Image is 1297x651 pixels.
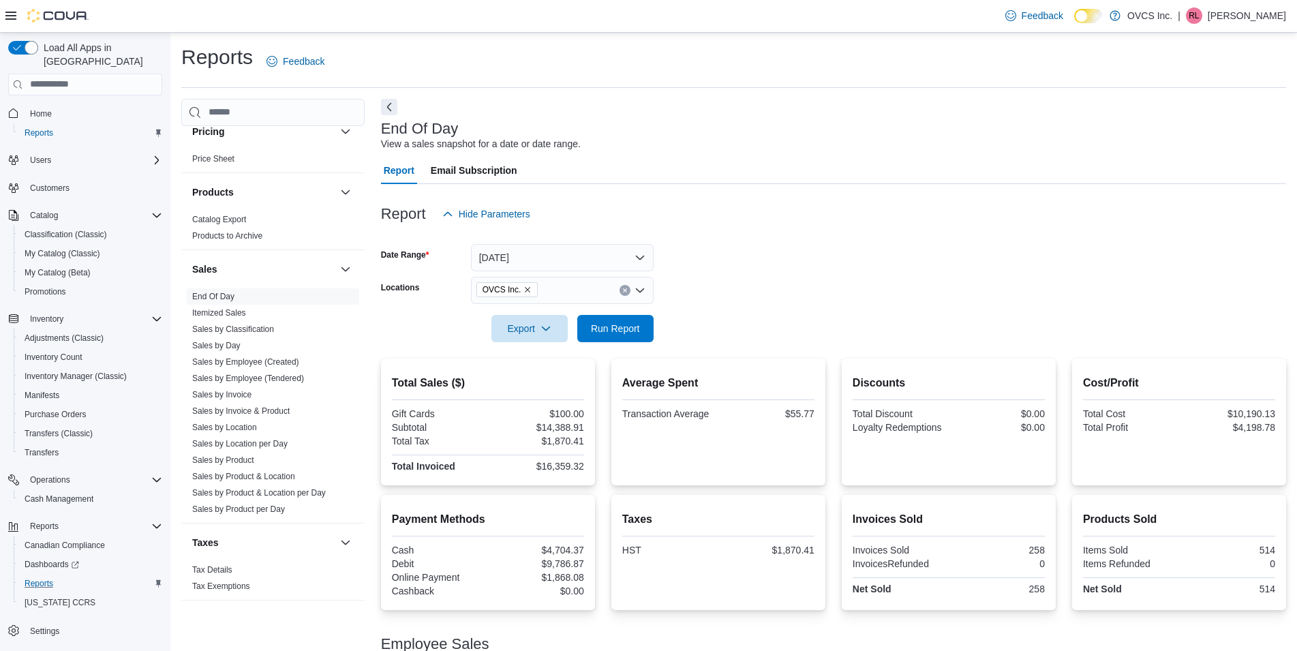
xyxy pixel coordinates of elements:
[1208,7,1286,24] p: [PERSON_NAME]
[1083,511,1275,528] h2: Products Sold
[25,207,162,224] span: Catalog
[491,558,584,569] div: $9,786.87
[951,558,1045,569] div: 0
[853,375,1045,391] h2: Discounts
[181,288,365,523] div: Sales
[384,157,414,184] span: Report
[19,330,162,346] span: Adjustments (Classic)
[19,425,162,442] span: Transfers (Classic)
[431,157,517,184] span: Email Subscription
[30,183,70,194] span: Customers
[471,244,654,271] button: [DATE]
[192,374,304,383] a: Sales by Employee (Tendered)
[19,575,162,592] span: Reports
[392,572,485,583] div: Online Payment
[181,151,365,172] div: Pricing
[25,494,93,504] span: Cash Management
[951,422,1045,433] div: $0.00
[1182,422,1275,433] div: $4,198.78
[523,286,532,294] button: Remove OVCS Inc. from selection in this group
[491,436,584,446] div: $1,870.41
[392,422,485,433] div: Subtotal
[19,330,109,346] a: Adjustments (Classic)
[1083,545,1176,556] div: Items Sold
[19,284,162,300] span: Promotions
[14,263,168,282] button: My Catalog (Beta)
[192,357,299,367] a: Sales by Employee (Created)
[19,264,162,281] span: My Catalog (Beta)
[1182,408,1275,419] div: $10,190.13
[25,622,162,639] span: Settings
[1083,558,1176,569] div: Items Refunded
[25,371,127,382] span: Inventory Manager (Classic)
[192,564,232,575] span: Tax Details
[337,534,354,551] button: Taxes
[25,559,79,570] span: Dashboards
[181,211,365,249] div: Products
[381,99,397,115] button: Next
[577,315,654,342] button: Run Report
[491,461,584,472] div: $16,359.32
[1127,7,1172,24] p: OVCS Inc.
[19,349,162,365] span: Inventory Count
[622,511,814,528] h2: Taxes
[381,249,429,260] label: Date Range
[1182,558,1275,569] div: 0
[476,282,538,297] span: OVCS Inc.
[19,264,96,281] a: My Catalog (Beta)
[491,315,568,342] button: Export
[192,185,234,199] h3: Products
[381,121,459,137] h3: End Of Day
[192,390,251,399] a: Sales by Invoice
[14,593,168,612] button: [US_STATE] CCRS
[459,207,530,221] span: Hide Parameters
[192,536,219,549] h3: Taxes
[30,626,59,637] span: Settings
[491,586,584,596] div: $0.00
[14,424,168,443] button: Transfers (Classic)
[1083,408,1176,419] div: Total Cost
[491,545,584,556] div: $4,704.37
[25,106,57,122] a: Home
[1083,422,1176,433] div: Total Profit
[19,491,99,507] a: Cash Management
[27,9,89,22] img: Cova
[19,125,162,141] span: Reports
[14,244,168,263] button: My Catalog (Classic)
[25,229,107,240] span: Classification (Classic)
[337,184,354,200] button: Products
[14,574,168,593] button: Reports
[19,387,162,404] span: Manifests
[25,267,91,278] span: My Catalog (Beta)
[192,307,246,318] span: Itemized Sales
[14,405,168,424] button: Purchase Orders
[25,248,100,259] span: My Catalog (Classic)
[14,367,168,386] button: Inventory Manager (Classic)
[25,179,162,196] span: Customers
[192,308,246,318] a: Itemized Sales
[381,137,581,151] div: View a sales snapshot for a date or date range.
[30,474,70,485] span: Operations
[30,314,63,324] span: Inventory
[192,292,234,301] a: End Of Day
[1186,7,1202,24] div: Ryan Labelle
[192,406,290,416] a: Sales by Invoice & Product
[19,537,162,554] span: Canadian Compliance
[1083,584,1122,594] strong: Net Sold
[19,575,59,592] a: Reports
[25,540,105,551] span: Canadian Compliance
[392,408,485,419] div: Gift Cards
[392,461,455,472] strong: Total Invoiced
[19,406,162,423] span: Purchase Orders
[192,471,295,482] span: Sales by Product & Location
[192,231,262,241] a: Products to Archive
[951,408,1045,419] div: $0.00
[25,623,65,639] a: Settings
[25,390,59,401] span: Manifests
[853,408,946,419] div: Total Discount
[491,422,584,433] div: $14,388.91
[192,455,254,466] span: Sales by Product
[25,286,66,297] span: Promotions
[19,284,72,300] a: Promotions
[392,436,485,446] div: Total Tax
